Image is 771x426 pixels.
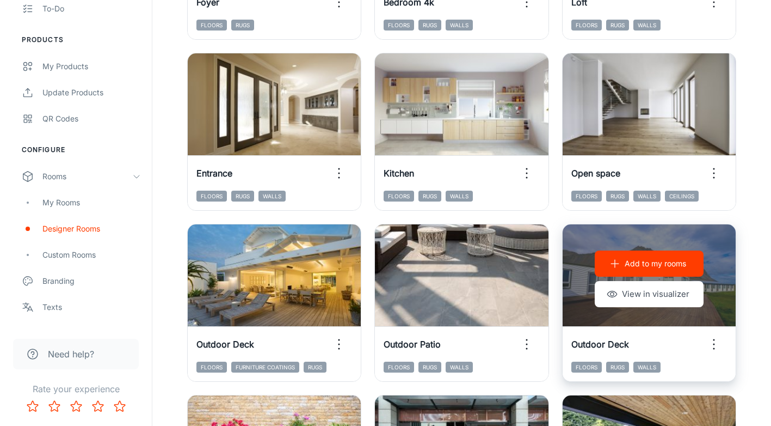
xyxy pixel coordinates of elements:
[446,20,473,31] span: Walls
[446,191,473,202] span: Walls
[42,223,141,235] div: Designer Rooms
[665,191,699,202] span: Ceilings
[42,3,141,15] div: To-do
[42,113,141,125] div: QR Codes
[571,167,620,180] h6: Open space
[571,338,629,351] h6: Outdoor Deck
[633,362,661,373] span: Walls
[48,348,94,361] span: Need help?
[231,20,254,31] span: Rugs
[595,251,704,277] button: Add to my rooms
[196,191,227,202] span: Floors
[42,301,141,313] div: Texts
[109,395,131,417] button: Rate 5 star
[44,395,65,417] button: Rate 2 star
[196,338,254,351] h6: Outdoor Deck
[418,362,441,373] span: Rugs
[304,362,326,373] span: Rugs
[384,338,441,351] h6: Outdoor Patio
[42,60,141,72] div: My Products
[196,167,232,180] h6: Entrance
[625,258,686,270] p: Add to my rooms
[606,191,629,202] span: Rugs
[22,395,44,417] button: Rate 1 star
[87,395,109,417] button: Rate 4 star
[446,362,473,373] span: Walls
[42,275,141,287] div: Branding
[9,382,143,395] p: Rate your experience
[571,362,602,373] span: Floors
[231,362,299,373] span: Furniture Coatings
[196,20,227,31] span: Floors
[418,191,441,202] span: Rugs
[258,191,286,202] span: Walls
[571,191,602,202] span: Floors
[384,362,414,373] span: Floors
[606,20,629,31] span: Rugs
[384,167,414,180] h6: Kitchen
[595,281,704,307] button: View in visualizer
[418,20,441,31] span: Rugs
[606,362,629,373] span: Rugs
[42,249,141,261] div: Custom Rooms
[231,191,254,202] span: Rugs
[196,362,227,373] span: Floors
[633,20,661,31] span: Walls
[65,395,87,417] button: Rate 3 star
[571,20,602,31] span: Floors
[42,197,141,209] div: My Rooms
[633,191,661,202] span: Walls
[384,191,414,202] span: Floors
[42,87,141,99] div: Update Products
[42,171,132,182] div: Rooms
[384,20,414,31] span: Floors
